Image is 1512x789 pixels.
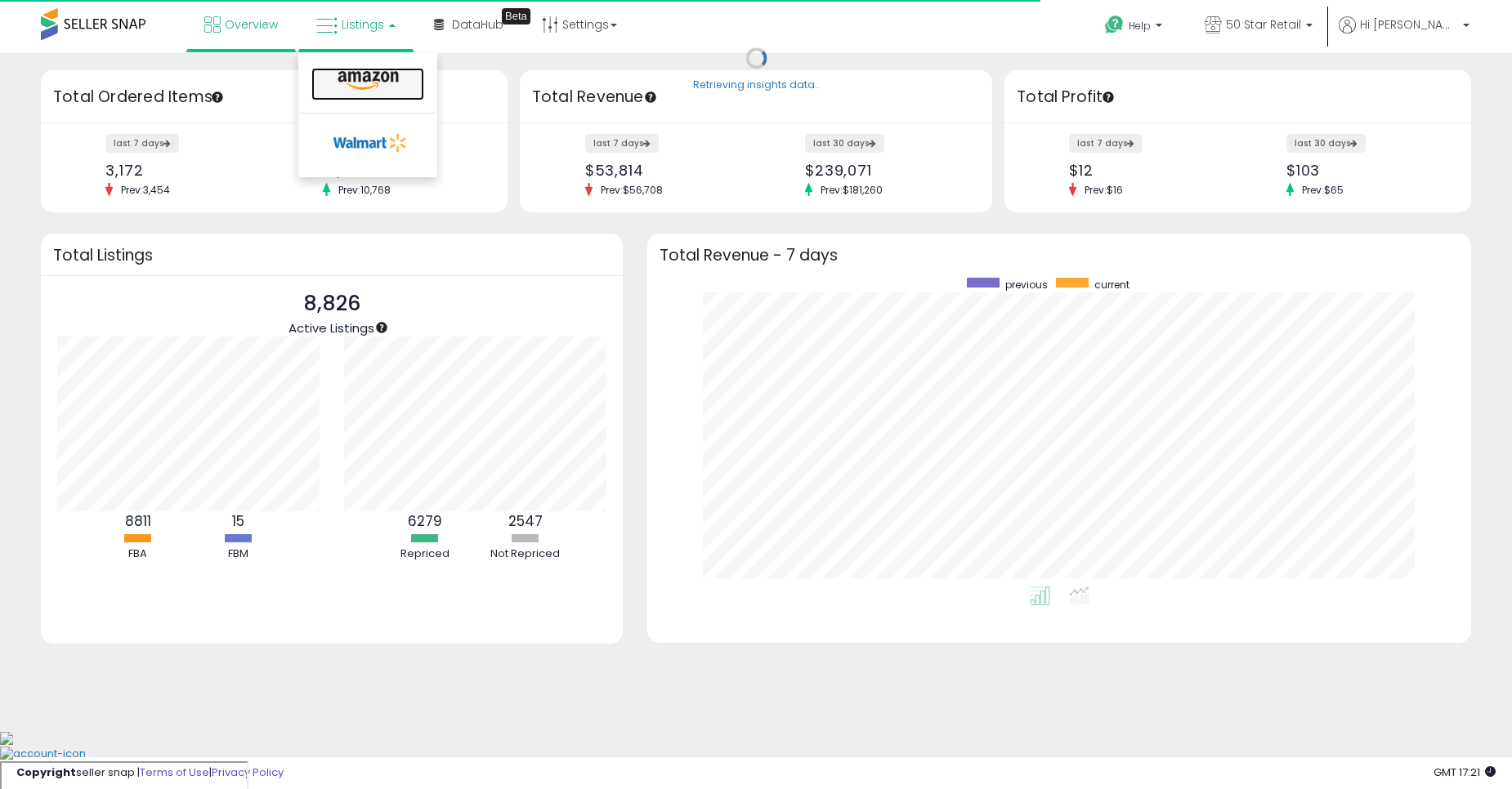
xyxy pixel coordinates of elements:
i: Get Help [1104,15,1125,35]
span: Active Listings [289,319,374,337]
h3: Total Ordered Items [53,86,495,109]
label: last 30 days [805,134,884,153]
a: Hi [PERSON_NAME] [1339,16,1470,53]
span: Prev: $56,708 [593,183,671,197]
span: Prev: 3,454 [113,183,178,197]
span: Prev: $181,260 [812,183,891,197]
div: 15,320 [323,162,479,179]
h3: Total Revenue - 7 days [660,249,1459,261]
div: FBM [190,546,288,562]
span: Listings [342,16,384,33]
span: DataHub [452,16,503,33]
div: $53,814 [585,162,744,179]
div: 3,172 [105,162,262,179]
h3: Total Profit [1017,86,1459,109]
span: Overview [225,16,278,33]
div: Repriced [376,546,474,562]
div: $103 [1286,162,1443,179]
span: Prev: $65 [1294,183,1352,197]
div: Tooltip anchor [374,320,389,335]
b: 8811 [125,511,151,531]
div: $12 [1069,162,1225,179]
div: Retrieving insights data.. [693,78,820,93]
span: current [1094,278,1130,292]
label: last 30 days [1286,134,1366,153]
span: 50 Star Retail [1226,16,1301,33]
div: FBA [89,546,187,562]
div: Not Repriced [476,546,575,562]
h3: Total Listings [53,249,611,261]
h3: Total Revenue [532,86,980,109]
label: last 7 days [105,134,179,153]
label: last 7 days [1069,134,1143,153]
span: previous [1005,278,1048,292]
b: 6279 [408,511,442,531]
div: Tooltip anchor [1101,90,1116,105]
div: Tooltip anchor [643,90,658,105]
span: Prev: $16 [1076,183,1131,197]
a: Help [1092,2,1179,53]
div: Tooltip anchor [502,8,530,25]
b: 2547 [508,511,543,531]
label: last 7 days [585,134,659,153]
span: Prev: 10,768 [330,183,399,197]
p: 8,826 [289,288,374,319]
b: 15 [232,511,244,531]
span: Help [1129,19,1151,33]
span: Hi [PERSON_NAME] [1360,16,1458,33]
div: Tooltip anchor [210,90,225,105]
div: $239,071 [805,162,964,179]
